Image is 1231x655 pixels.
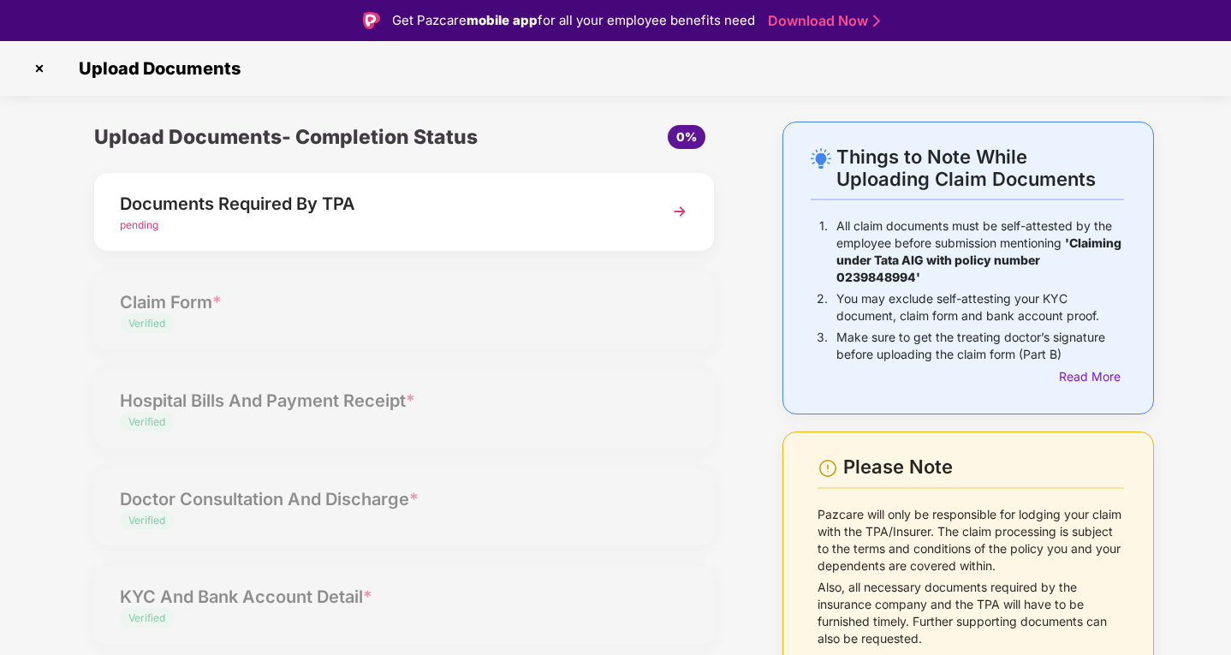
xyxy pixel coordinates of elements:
p: 3. [817,329,828,363]
div: Get Pazcare for all your employee benefits need [392,10,755,31]
p: 1. [819,217,828,286]
img: Stroke [873,12,880,30]
p: You may exclude self-attesting your KYC document, claim form and bank account proof. [836,290,1124,325]
b: 'Claiming under Tata AIG with policy number 0239848994' [836,235,1121,284]
p: All claim documents must be self-attested by the employee before submission mentioning [836,217,1124,286]
p: Make sure to get the treating doctor’s signature before uploading the claim form (Part B) [836,329,1124,363]
span: 0% [676,129,697,144]
p: 2. [817,290,828,325]
img: svg+xml;base64,PHN2ZyB4bWxucz0iaHR0cDovL3d3dy53My5vcmcvMjAwMC9zdmciIHdpZHRoPSIyNC4wOTMiIGhlaWdodD... [811,148,831,169]
span: pending [120,218,158,231]
div: Things to Note While Uploading Claim Documents [836,146,1124,190]
div: Upload Documents- Completion Status [94,122,508,152]
strong: mobile app [467,12,538,28]
div: Please Note [843,456,1124,479]
img: svg+xml;base64,PHN2ZyBpZD0iV2FybmluZ18tXzI0eDI0IiBkYXRhLW5hbWU9Ildhcm5pbmcgLSAyNHgyNCIgeG1sbnM9Im... [818,458,838,479]
img: Logo [363,12,380,29]
img: svg+xml;base64,PHN2ZyBpZD0iTmV4dCIgeG1sbnM9Imh0dHA6Ly93d3cudzMub3JnLzIwMDAvc3ZnIiB3aWR0aD0iMzYiIG... [664,196,695,227]
a: Download Now [768,12,875,30]
div: Read More [1059,367,1124,386]
p: Also, all necessary documents required by the insurance company and the TPA will have to be furni... [818,579,1124,647]
p: Pazcare will only be responsible for lodging your claim with the TPA/Insurer. The claim processin... [818,506,1124,575]
img: svg+xml;base64,PHN2ZyBpZD0iQ3Jvc3MtMzJ4MzIiIHhtbG5zPSJodHRwOi8vd3d3LnczLm9yZy8yMDAwL3N2ZyIgd2lkdG... [26,55,53,82]
span: Upload Documents [62,58,249,79]
div: Documents Required By TPA [120,190,640,217]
